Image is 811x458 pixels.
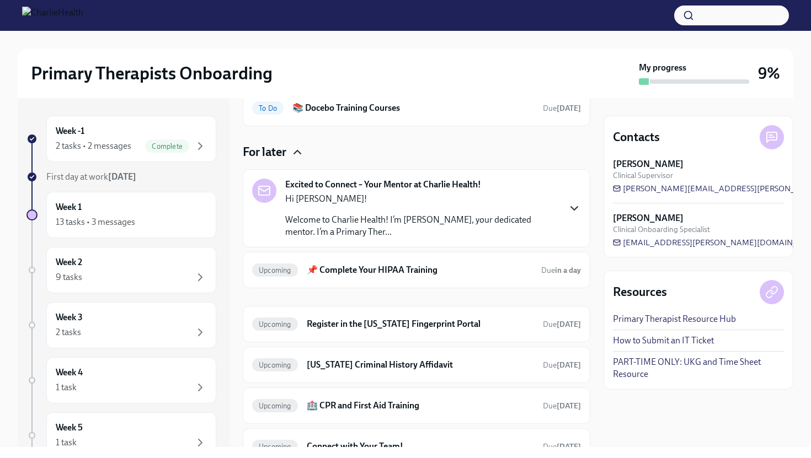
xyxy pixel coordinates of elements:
a: PART-TIME ONLY: UKG and Time Sheet Resource [613,356,784,380]
div: For later [243,144,590,160]
p: Welcome to Charlie Health! I’m [PERSON_NAME], your dedicated mentor. I’m a Primary Ther... [285,214,559,238]
h4: Resources [613,284,667,300]
strong: [DATE] [557,401,581,411]
div: 1 task [56,437,77,449]
span: Upcoming [252,266,298,274]
h4: Contacts [613,129,660,146]
span: Upcoming [252,361,298,369]
a: Week -12 tasks • 2 messagesComplete [26,116,216,162]
a: To Do📚 Docebo Training CoursesDue[DATE] [252,99,581,117]
h3: 9% [758,63,780,83]
span: August 23rd, 2025 10:00 [543,401,581,411]
span: Clinical Onboarding Specialist [613,224,710,235]
span: August 23rd, 2025 10:00 [543,319,581,330]
h6: Week -1 [56,125,84,137]
a: Primary Therapist Resource Hub [613,313,736,325]
strong: [DATE] [557,104,581,113]
strong: [PERSON_NAME] [613,158,684,170]
p: Hi [PERSON_NAME]! [285,193,559,205]
h6: 📌 Complete Your HIPAA Training [307,264,532,276]
h4: For later [243,144,286,160]
img: CharlieHealth [22,7,83,24]
h6: 🏥 CPR and First Aid Training [307,400,534,412]
div: 9 tasks [56,271,82,283]
span: To Do [252,104,284,112]
div: 13 tasks • 3 messages [56,216,135,228]
span: Due [541,266,581,275]
a: Upcoming🏥 CPR and First Aid TrainingDue[DATE] [252,397,581,414]
span: Due [543,401,581,411]
h6: Week 3 [56,311,83,324]
strong: [DATE] [557,320,581,329]
a: First day at work[DATE] [26,171,216,183]
a: Upcoming[US_STATE] Criminal History AffidavitDue[DATE] [252,356,581,374]
strong: [DATE] [557,360,581,370]
h6: Week 2 [56,256,82,268]
a: Upcoming📌 Complete Your HIPAA TrainingDuein a day [252,261,581,279]
span: Upcoming [252,443,298,451]
span: Upcoming [252,320,298,328]
div: 1 task [56,381,77,394]
a: How to Submit an IT Ticket [613,335,714,347]
span: Due [543,320,581,329]
span: Due [543,442,581,451]
h6: 📚 Docebo Training Courses [292,102,534,114]
span: August 24th, 2025 10:00 [543,360,581,370]
span: Due [543,360,581,370]
span: Upcoming [252,402,298,410]
span: August 15th, 2025 10:00 [543,441,581,452]
span: First day at work [46,171,136,182]
strong: [DATE] [557,442,581,451]
strong: [PERSON_NAME] [613,212,684,224]
strong: My progress [639,62,686,74]
a: UpcomingRegister in the [US_STATE] Fingerprint PortalDue[DATE] [252,315,581,333]
h6: [US_STATE] Criminal History Affidavit [307,359,534,371]
strong: [DATE] [108,171,136,182]
h6: Week 1 [56,201,82,213]
span: Due [543,104,581,113]
span: August 26th, 2025 10:00 [543,103,581,114]
h6: Register in the [US_STATE] Fingerprint Portal [307,318,534,330]
h6: Week 4 [56,367,83,379]
strong: in a day [555,266,581,275]
a: Week 41 task [26,357,216,403]
h2: Primary Therapists Onboarding [31,62,273,84]
a: Week 32 tasks [26,302,216,348]
h6: Connect with Your Team! [307,440,534,452]
a: Week 29 tasks [26,247,216,293]
a: UpcomingConnect with Your Team!Due[DATE] [252,438,581,455]
strong: Excited to Connect – Your Mentor at Charlie Health! [285,179,481,191]
span: Clinical Supervisor [613,170,673,181]
h6: Week 5 [56,422,83,434]
div: 2 tasks [56,326,81,338]
a: Week 113 tasks • 3 messages [26,192,216,238]
div: 2 tasks • 2 messages [56,140,131,152]
span: Complete [145,142,189,150]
